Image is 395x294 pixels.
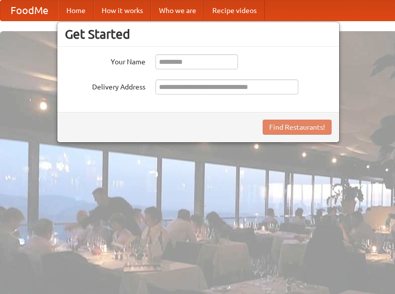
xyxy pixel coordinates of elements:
[65,27,332,42] h3: Get Started
[151,1,204,21] a: Who we are
[263,120,332,135] button: Find Restaurants!
[94,1,151,21] a: How it works
[65,54,145,67] label: Your Name
[58,1,94,21] a: Home
[65,79,145,92] label: Delivery Address
[204,1,265,21] a: Recipe videos
[1,1,58,21] a: FoodMe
